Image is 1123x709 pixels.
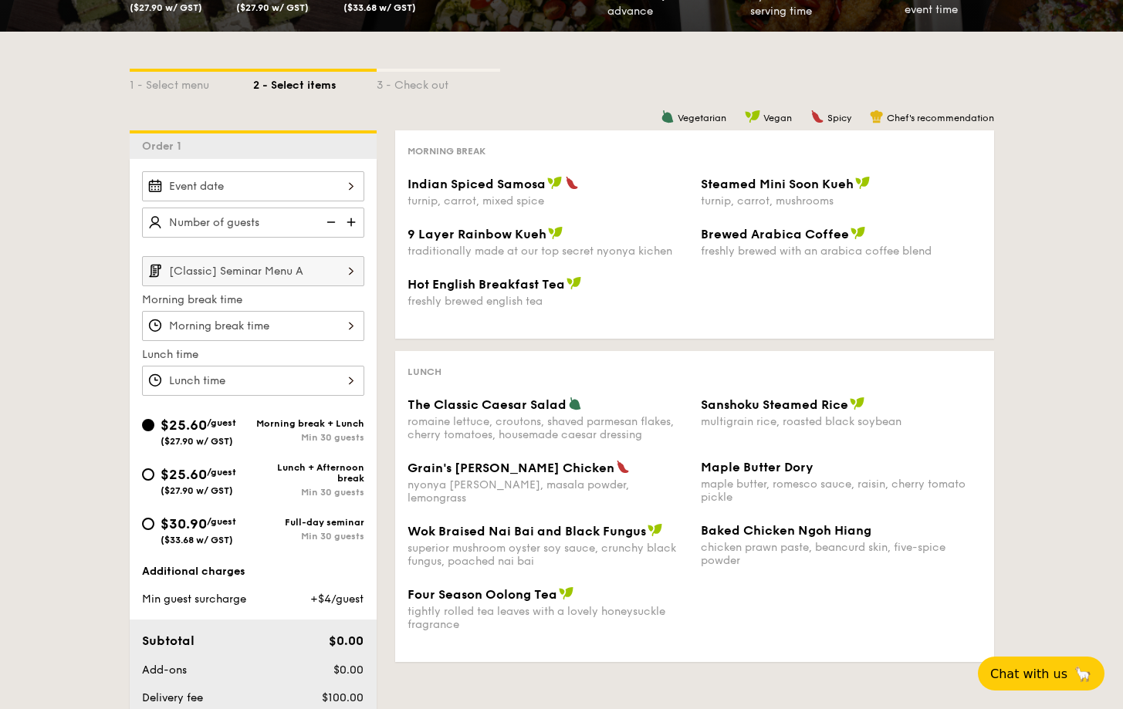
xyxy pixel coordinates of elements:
div: tightly rolled tea leaves with a lovely honeysuckle fragrance [408,605,688,631]
img: icon-vegetarian.fe4039eb.svg [661,110,675,123]
span: $25.60 [161,466,207,483]
span: Baked Chicken Ngoh Hiang [701,523,871,538]
div: Min 30 guests [253,432,364,443]
span: ($27.90 w/ GST) [130,2,202,13]
span: ($27.90 w/ GST) [236,2,309,13]
img: icon-vegan.f8ff3823.svg [559,586,574,600]
span: $30.90 [161,515,207,532]
img: icon-vegan.f8ff3823.svg [855,176,871,190]
span: ($33.68 w/ GST) [161,535,233,545]
span: Add-ons [142,663,187,677]
img: icon-vegetarian.fe4039eb.svg [568,397,582,410]
input: Lunch time [142,366,364,396]
span: Vegetarian [678,113,726,123]
span: The Classic Caesar Salad [408,397,567,412]
div: multigrain rice, roasted black soybean [701,415,982,428]
div: Morning break + Lunch [253,418,364,429]
div: freshly brewed with an arabica coffee blend [701,245,982,258]
div: freshly brewed english tea [408,295,688,308]
span: Four Season Oolong Tea [408,587,557,602]
img: icon-spicy.37a8142b.svg [565,176,579,190]
img: icon-chevron-right.3c0dfbd6.svg [338,256,364,285]
img: icon-vegan.f8ff3823.svg [648,523,663,537]
div: chicken prawn paste, beancurd skin, five-spice powder [701,541,982,567]
input: $25.60/guest($27.90 w/ GST)Lunch + Afternoon breakMin 30 guests [142,468,154,481]
div: romaine lettuce, croutons, shaved parmesan flakes, cherry tomatoes, housemade caesar dressing [408,415,688,441]
div: nyonya [PERSON_NAME], masala powder, lemongrass [408,478,688,505]
img: icon-vegan.f8ff3823.svg [745,110,760,123]
div: 2 - Select items [253,72,377,93]
span: Grain's [PERSON_NAME] Chicken [408,461,614,475]
input: $30.90/guest($33.68 w/ GST)Full-day seminarMin 30 guests [142,518,154,530]
img: icon-spicy.37a8142b.svg [616,460,630,474]
span: $0.00 [333,663,364,677]
span: Steamed Mini Soon Kueh [701,177,854,191]
div: Full-day seminar [253,517,364,528]
span: Vegan [763,113,792,123]
span: /guest [207,467,236,478]
input: Number of guests [142,208,364,238]
img: icon-vegan.f8ff3823.svg [850,397,865,410]
input: $25.60/guest($27.90 w/ GST)Morning break + LunchMin 30 guests [142,419,154,431]
div: Min 30 guests [253,487,364,498]
div: superior mushroom oyster soy sauce, crunchy black fungus, poached nai bai [408,542,688,568]
div: maple butter, romesco sauce, raisin, cherry tomato pickle [701,478,982,504]
img: icon-reduce.1d2dbef1.svg [318,208,341,237]
img: icon-vegan.f8ff3823.svg [567,276,582,290]
span: Delivery fee [142,691,203,704]
div: Min 30 guests [253,531,364,542]
span: 🦙 [1074,665,1092,683]
span: Order 1 [142,140,188,153]
span: Chef's recommendation [887,113,994,123]
span: ($33.68 w/ GST) [343,2,416,13]
span: +$4/guest [310,593,364,606]
span: /guest [207,516,236,527]
span: $0.00 [329,633,364,648]
input: Event date [142,171,364,201]
span: Wok Braised Nai Bai and Black Fungus [408,524,646,539]
span: /guest [207,417,236,428]
span: 9 Layer Rainbow Kueh [408,227,546,241]
img: icon-vegan.f8ff3823.svg [547,176,563,190]
label: Lunch time [142,347,364,363]
span: Brewed Arabica Coffee [701,227,849,241]
div: turnip, carrot, mixed spice [408,194,688,208]
span: Sanshoku Steamed Rice [701,397,848,412]
div: turnip, carrot, mushrooms [701,194,982,208]
input: Morning break time [142,311,364,341]
span: Lunch [408,366,441,377]
img: icon-chef-hat.a58ddaea.svg [870,110,884,123]
span: Chat with us [990,667,1067,681]
span: Subtotal [142,633,194,648]
span: Morning break [408,146,485,157]
img: icon-add.58712e84.svg [341,208,364,237]
div: traditionally made at our top secret nyonya kichen [408,245,688,258]
div: Additional charges [142,564,364,579]
span: Min guest surcharge [142,593,246,606]
img: icon-vegan.f8ff3823.svg [548,226,563,240]
span: ($27.90 w/ GST) [161,485,233,496]
img: icon-spicy.37a8142b.svg [810,110,824,123]
div: 3 - Check out [377,72,500,93]
span: Maple Butter Dory [701,460,813,474]
span: $25.60 [161,417,207,434]
img: icon-vegan.f8ff3823.svg [851,226,866,240]
span: ($27.90 w/ GST) [161,436,233,447]
span: Spicy [827,113,851,123]
span: Hot English Breakfast Tea [408,277,565,292]
span: Indian Spiced Samosa [408,177,546,191]
button: Chat with us🦙 [978,657,1104,690]
div: Lunch + Afternoon break [253,462,364,484]
div: 1 - Select menu [130,72,253,93]
span: $100.00 [322,691,364,704]
label: Morning break time [142,292,364,308]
